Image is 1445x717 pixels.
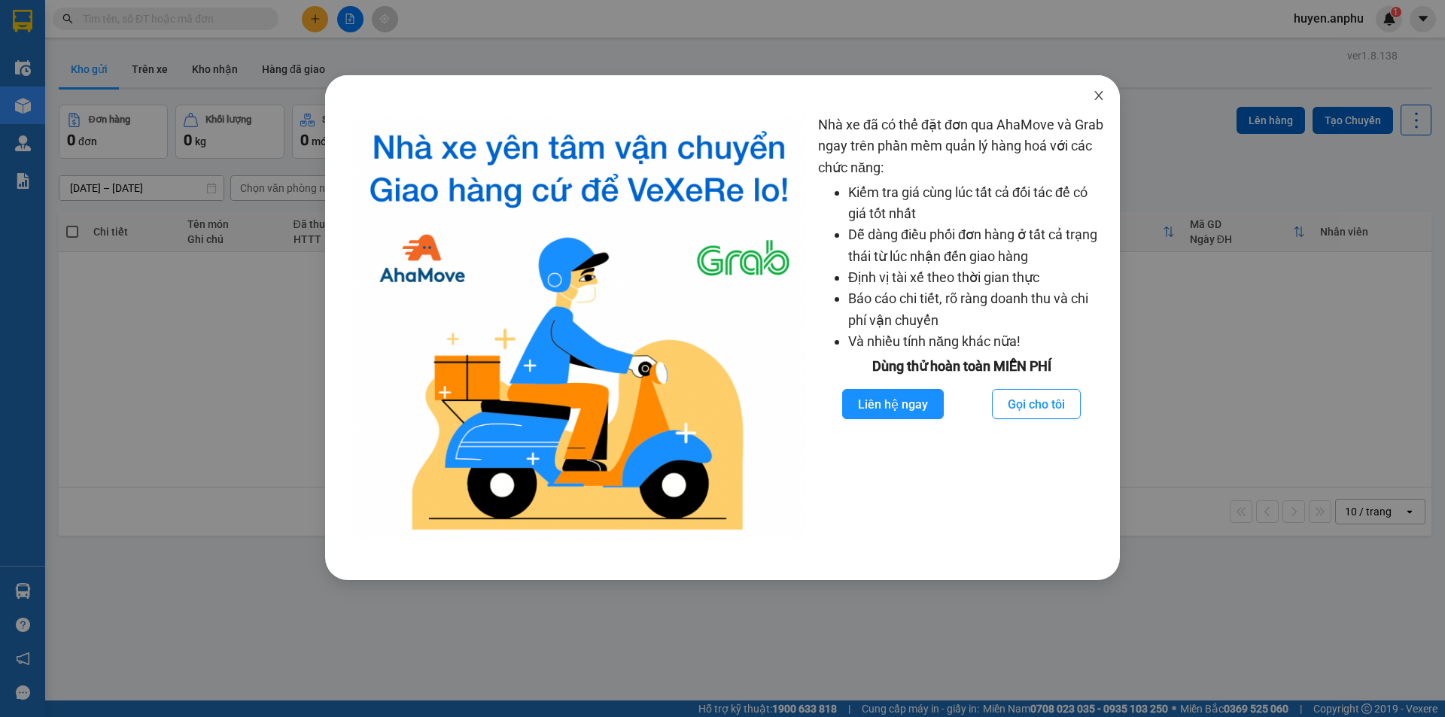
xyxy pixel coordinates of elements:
[818,114,1105,542] div: Nhà xe đã có thể đặt đơn qua AhaMove và Grab ngay trên phần mềm quản lý hàng hoá với các chức năng:
[848,182,1105,225] li: Kiểm tra giá cùng lúc tất cả đối tác để có giá tốt nhất
[848,331,1105,352] li: Và nhiều tính năng khác nữa!
[352,114,806,542] img: logo
[858,395,928,414] span: Liên hệ ngay
[1078,75,1120,117] button: Close
[842,389,944,419] button: Liên hệ ngay
[1008,395,1065,414] span: Gọi cho tôi
[818,356,1105,377] div: Dùng thử hoàn toàn MIỄN PHÍ
[992,389,1081,419] button: Gọi cho tôi
[1093,90,1105,102] span: close
[848,224,1105,267] li: Dễ dàng điều phối đơn hàng ở tất cả trạng thái từ lúc nhận đến giao hàng
[848,267,1105,288] li: Định vị tài xế theo thời gian thực
[848,288,1105,331] li: Báo cáo chi tiết, rõ ràng doanh thu và chi phí vận chuyển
